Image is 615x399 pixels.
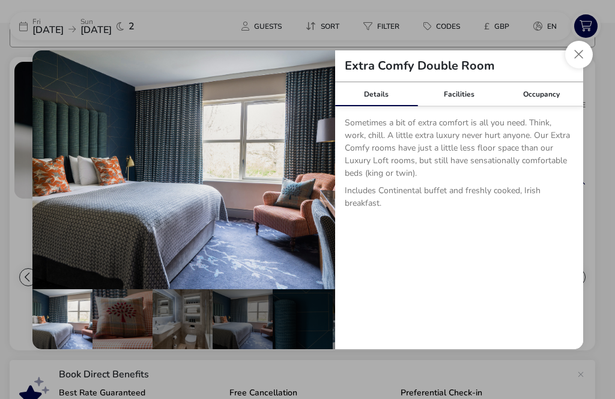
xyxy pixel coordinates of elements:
[32,50,583,349] div: details
[345,184,574,214] p: Includes Continental buffet and freshly cooked, Irish breakfast.
[32,50,335,289] img: 2fc8d8194b289e90031513efd3cd5548923c7455a633bcbef55e80dd528340a8
[335,82,418,106] div: Details
[345,116,574,184] p: Sometimes a bit of extra comfort is all you need. Think, work, chill. A little extra luxury never...
[335,60,504,72] h2: Extra Comfy Double Room
[417,82,500,106] div: Facilities
[500,82,583,106] div: Occupancy
[565,41,593,68] button: Close dialog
